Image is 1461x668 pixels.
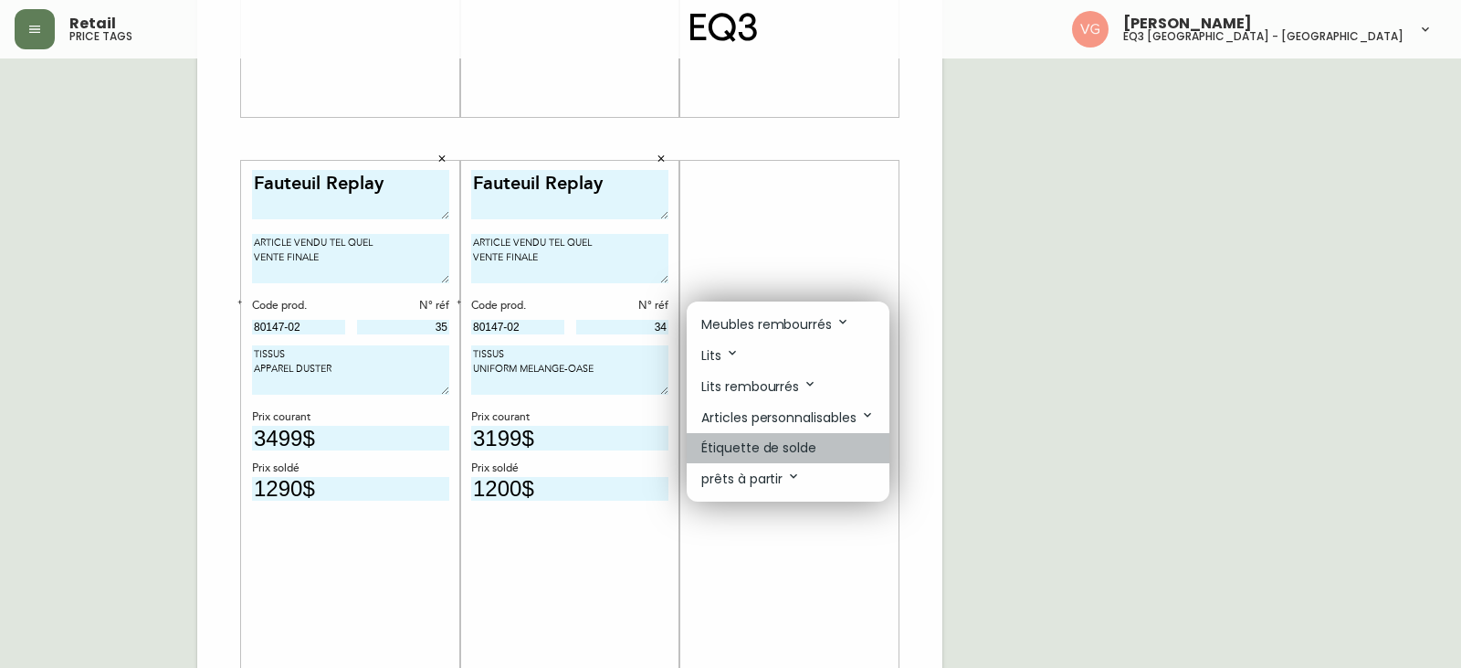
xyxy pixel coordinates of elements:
[701,408,875,428] p: Articles personnalisables
[701,376,817,397] p: Lits rembourrés
[701,469,801,489] p: prêts à partir
[701,439,816,458] p: Étiquette de solde
[701,314,850,334] p: Meubles rembourrés
[701,345,740,366] p: Lits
